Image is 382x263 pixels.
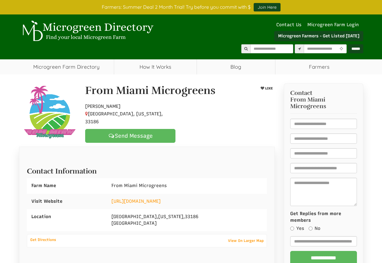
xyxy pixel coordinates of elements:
div: , , [GEOGRAPHIC_DATA] [107,209,267,231]
span: Farmers [275,59,363,74]
a: Get Directions [27,236,59,243]
h3: Contact [290,90,357,110]
span: [GEOGRAPHIC_DATA], [US_STATE], 33186 [85,111,163,124]
img: Contact From Miami Microgreens [20,83,80,144]
span: [PERSON_NAME] [85,104,120,109]
label: No [309,225,320,232]
input: No [309,227,313,230]
a: Microgreen Farmers - Get Listed [DATE] [274,31,363,41]
span: [US_STATE] [158,214,183,219]
a: [URL][DOMAIN_NAME] [111,199,161,204]
h1: From Miami Microgreens [85,85,215,97]
div: Farm Name [27,178,107,193]
a: How It Works [114,59,197,74]
div: Farmers: Summer Deal 2 Month Trial! Try before you commit with $ [14,3,368,11]
a: Microgreen Farm Directory [19,59,114,74]
a: Contact Us [273,22,304,27]
span: [GEOGRAPHIC_DATA] [111,214,157,219]
span: From Miami Microgreens [111,183,167,188]
button: LIKE [258,85,275,92]
label: Yes [290,225,304,232]
a: Join Here [254,3,281,11]
div: Visit Website [27,194,107,209]
a: Microgreen Farm Login [307,22,362,27]
h2: Contact Information [27,164,267,175]
span: 33186 [185,214,198,219]
input: Yes [290,227,294,230]
span: LIKE [264,86,273,90]
div: Location [27,209,107,224]
img: Microgreen Directory [19,20,155,42]
span: From Miami Microgreens [290,96,357,110]
label: Get Replies from more members [290,211,357,224]
a: View On Larger Map [225,236,267,245]
a: Send Message [85,129,175,143]
i: Use Current Location [338,47,345,51]
a: Blog [197,59,275,74]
